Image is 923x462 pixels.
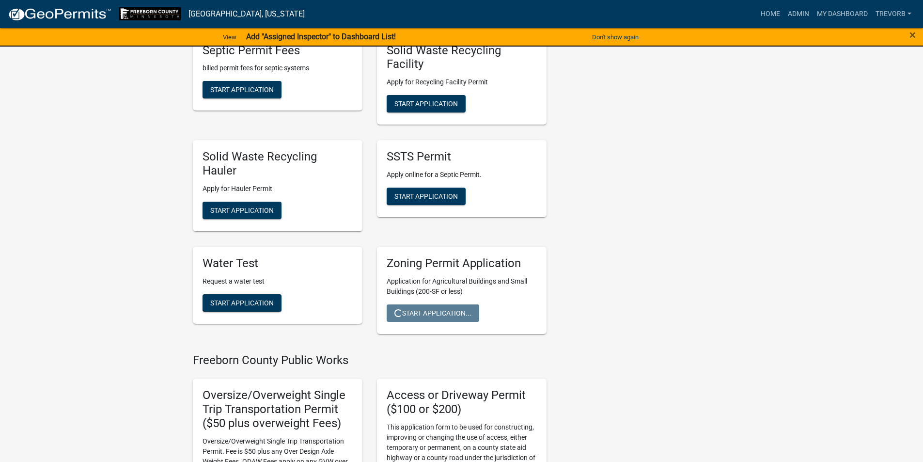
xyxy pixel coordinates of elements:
[387,170,537,180] p: Apply online for a Septic Permit.
[203,184,353,194] p: Apply for Hauler Permit
[387,44,537,72] h5: Solid Waste Recycling Facility
[909,29,916,41] button: Close
[203,150,353,178] h5: Solid Waste Recycling Hauler
[203,81,282,98] button: Start Application
[387,388,537,416] h5: Access or Driveway Permit ($100 or $200)
[909,28,916,42] span: ×
[387,276,537,297] p: Application for Agricultural Buildings and Small Buildings (200-SF or less)
[193,353,547,367] h4: Freeborn County Public Works
[246,32,396,41] strong: Add "Assigned Inspector" to Dashboard List!
[813,5,872,23] a: My Dashboard
[394,100,458,108] span: Start Application
[387,256,537,271] h5: Zoning Permit Application
[210,206,274,214] span: Start Application
[219,29,240,45] a: View
[203,63,353,73] p: billed permit fees for septic systems
[387,304,479,322] button: Start Application...
[203,202,282,219] button: Start Application
[757,5,784,23] a: Home
[387,77,537,87] p: Apply for Recycling Facility Permit
[588,29,642,45] button: Don't show again
[210,299,274,306] span: Start Application
[387,150,537,164] h5: SSTS Permit
[203,44,353,58] h5: Septic Permit Fees
[203,388,353,430] h5: Oversize/Overweight Single Trip Transportation Permit ($50 plus overweight Fees)
[784,5,813,23] a: Admin
[872,5,915,23] a: TrevorB
[387,188,466,205] button: Start Application
[203,256,353,271] h5: Water Test
[394,192,458,200] span: Start Application
[203,276,353,287] p: Request a water test
[210,86,274,94] span: Start Application
[387,95,466,112] button: Start Application
[203,294,282,312] button: Start Application
[119,7,181,20] img: Freeborn County, Minnesota
[394,309,471,317] span: Start Application...
[188,6,305,22] a: [GEOGRAPHIC_DATA], [US_STATE]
